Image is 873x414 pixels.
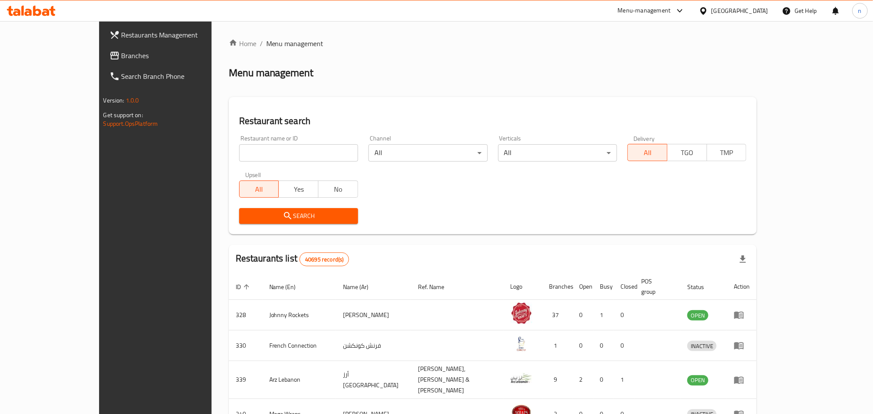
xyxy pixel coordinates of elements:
[711,146,743,159] span: TMP
[671,146,704,159] span: TGO
[543,274,573,300] th: Branches
[573,361,593,399] td: 2
[511,302,532,324] img: Johnny Rockets
[633,135,655,141] label: Delivery
[103,25,245,45] a: Restaurants Management
[627,144,667,161] button: All
[229,66,314,80] h2: Menu management
[511,333,532,355] img: French Connection
[245,172,261,178] label: Upsell
[282,183,315,196] span: Yes
[618,6,671,16] div: Menu-management
[236,252,349,266] h2: Restaurants list
[687,282,715,292] span: Status
[266,38,324,49] span: Menu management
[573,274,593,300] th: Open
[504,274,543,300] th: Logo
[229,300,262,330] td: 328
[667,144,707,161] button: TGO
[336,361,411,399] td: أرز [GEOGRAPHIC_DATA]
[543,361,573,399] td: 9
[336,330,411,361] td: فرنش كونكشن
[733,249,753,270] div: Export file
[262,361,337,399] td: Arz Lebanon
[418,282,455,292] span: Ref. Name
[103,66,245,87] a: Search Branch Phone
[300,255,349,264] span: 40695 record(s)
[262,330,337,361] td: French Connection
[543,300,573,330] td: 37
[711,6,768,16] div: [GEOGRAPHIC_DATA]
[229,330,262,361] td: 330
[103,109,143,121] span: Get support on:
[103,95,125,106] span: Version:
[614,330,635,361] td: 0
[593,274,614,300] th: Busy
[543,330,573,361] td: 1
[278,181,318,198] button: Yes
[239,208,358,224] button: Search
[734,375,750,385] div: Menu
[269,282,307,292] span: Name (En)
[498,144,617,162] div: All
[687,310,708,321] div: OPEN
[642,276,670,297] span: POS group
[411,361,504,399] td: [PERSON_NAME],[PERSON_NAME] & [PERSON_NAME]
[103,45,245,66] a: Branches
[239,181,279,198] button: All
[260,38,263,49] li: /
[593,300,614,330] td: 1
[126,95,139,106] span: 1.0.0
[687,375,708,386] div: OPEN
[239,144,358,162] input: Search for restaurant name or ID..
[614,361,635,399] td: 1
[103,118,158,129] a: Support.OpsPlatform
[343,282,380,292] span: Name (Ar)
[707,144,747,161] button: TMP
[631,146,664,159] span: All
[687,375,708,385] span: OPEN
[299,252,349,266] div: Total records count
[734,340,750,351] div: Menu
[229,38,757,49] nav: breadcrumb
[511,367,532,389] img: Arz Lebanon
[368,144,487,162] div: All
[229,361,262,399] td: 339
[614,300,635,330] td: 0
[243,183,276,196] span: All
[122,71,238,81] span: Search Branch Phone
[336,300,411,330] td: [PERSON_NAME]
[239,115,747,128] h2: Restaurant search
[318,181,358,198] button: No
[727,274,757,300] th: Action
[122,50,238,61] span: Branches
[734,310,750,320] div: Menu
[687,311,708,321] span: OPEN
[593,361,614,399] td: 0
[573,330,593,361] td: 0
[573,300,593,330] td: 0
[322,183,355,196] span: No
[858,6,862,16] span: n
[246,211,351,221] span: Search
[236,282,252,292] span: ID
[122,30,238,40] span: Restaurants Management
[262,300,337,330] td: Johnny Rockets
[614,274,635,300] th: Closed
[687,341,717,351] span: INACTIVE
[593,330,614,361] td: 0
